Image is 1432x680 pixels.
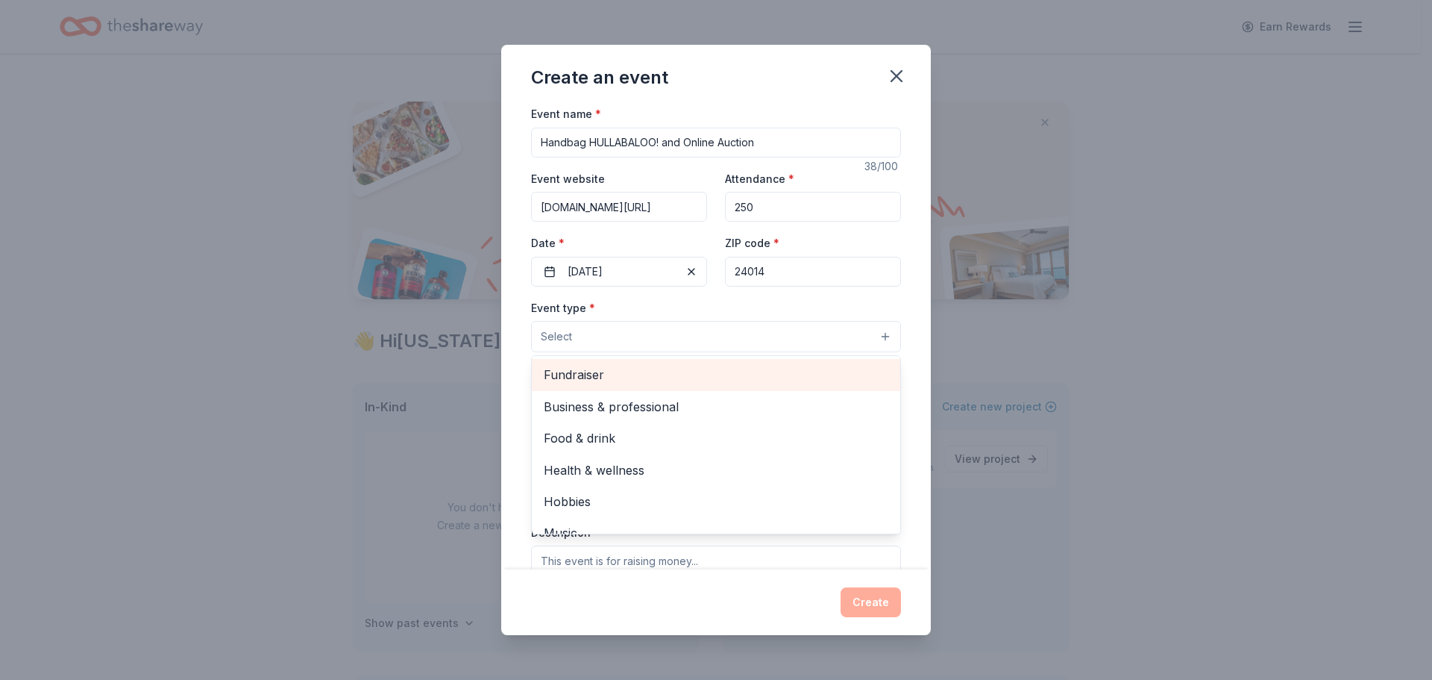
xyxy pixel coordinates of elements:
[544,492,888,511] span: Hobbies
[541,328,572,346] span: Select
[544,365,888,384] span: Fundraiser
[544,461,888,480] span: Health & wellness
[531,355,901,534] div: Select
[544,428,888,448] span: Food & drink
[531,321,901,352] button: Select
[544,523,888,543] span: Music
[544,397,888,417] span: Business & professional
